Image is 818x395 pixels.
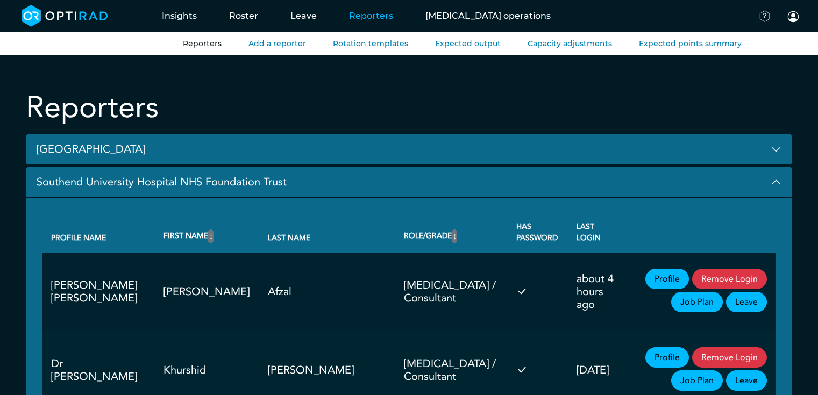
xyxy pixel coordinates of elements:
[452,229,457,243] button: ↕
[42,253,154,331] td: [PERSON_NAME] [PERSON_NAME]
[259,253,395,331] td: Afzal
[528,39,612,48] a: Capacity adjustments
[726,292,767,312] a: Leave
[645,347,689,368] a: Profile
[208,229,214,243] button: ↕
[42,212,154,253] th: Profile name
[395,253,507,331] td: [MEDICAL_DATA] / Consultant
[183,39,222,48] a: Reporters
[22,5,108,27] img: brand-opti-rad-logos-blue-and-white-d2f68631ba2948856bd03f2d395fb146ddc8fb01b4b6e9315ea85fa773367...
[645,269,689,289] a: Profile
[395,212,507,253] th: Role/Grade
[671,370,723,391] a: Job Plan
[259,212,395,253] th: Last name
[26,167,792,198] button: Southend University Hospital NHS Foundation Trust
[671,292,723,312] a: Job Plan
[154,253,259,331] td: [PERSON_NAME]
[692,347,767,368] button: Remove Login
[507,212,567,253] th: Has password
[567,212,626,253] th: Last login
[639,39,742,48] a: Expected points summary
[248,39,306,48] a: Add a reporter
[435,39,501,48] a: Expected output
[154,212,259,253] th: First name
[692,269,767,289] button: Remove Login
[567,253,626,331] td: about 4 hours ago
[333,39,408,48] a: Rotation templates
[26,90,159,126] h2: Reporters
[26,134,792,165] button: [GEOGRAPHIC_DATA]
[726,370,767,391] a: Leave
